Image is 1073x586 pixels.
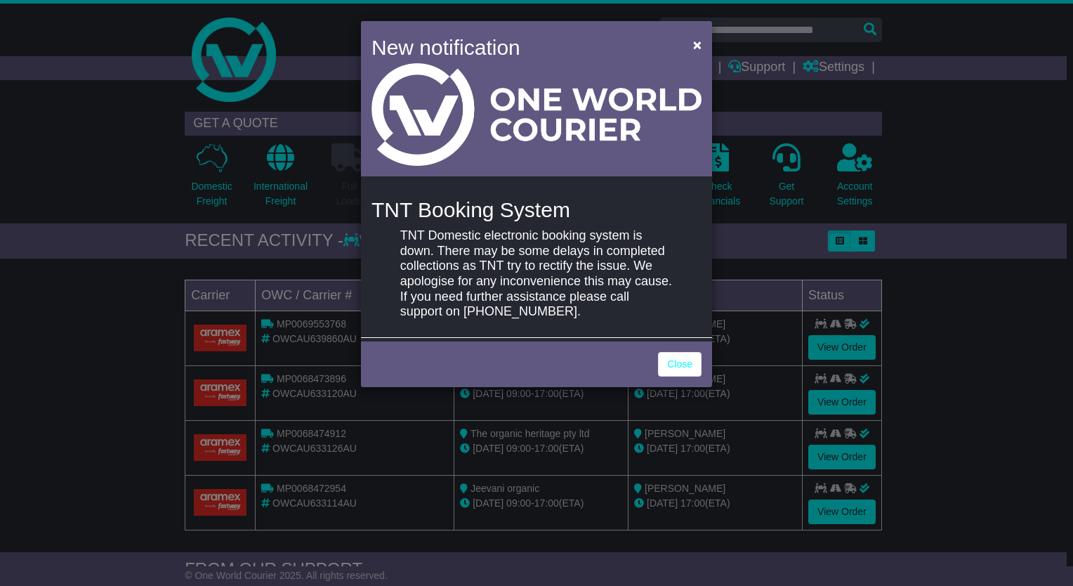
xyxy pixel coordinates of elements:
p: TNT Domestic electronic booking system is down. There may be some delays in completed collections... [400,228,673,320]
h4: New notification [371,32,673,63]
img: Light [371,63,702,166]
h4: TNT Booking System [371,198,702,221]
span: × [693,37,702,53]
a: Close [658,352,702,377]
button: Close [686,30,709,59]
